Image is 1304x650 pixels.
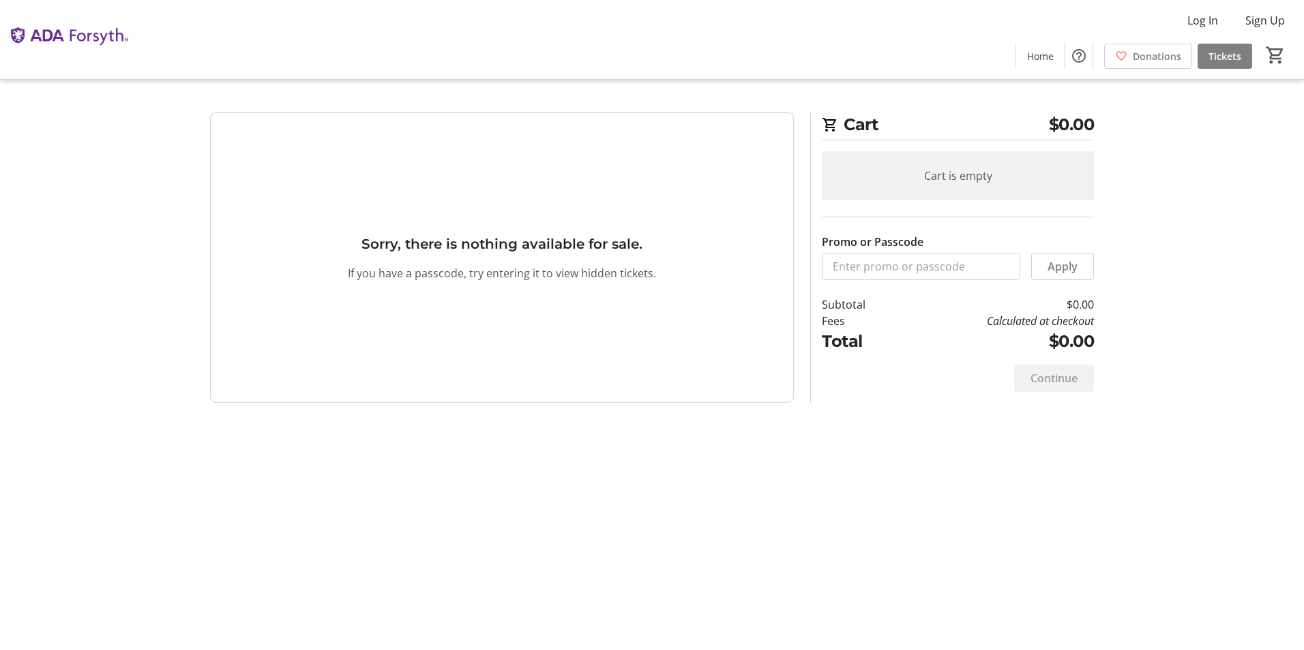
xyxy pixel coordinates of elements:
[901,329,1094,354] td: $0.00
[1016,44,1065,69] a: Home
[1234,10,1296,31] button: Sign Up
[1031,253,1094,280] button: Apply
[1104,44,1192,69] a: Donations
[822,329,901,354] td: Total
[1027,49,1054,63] span: Home
[1198,44,1252,69] a: Tickets
[1245,12,1285,29] span: Sign Up
[901,313,1094,329] td: Calculated at checkout
[822,112,1094,140] h2: Cart
[901,296,1094,313] td: $0.00
[822,234,923,250] label: Promo or Passcode
[348,265,656,281] p: If you have a passcode, try entering it to view hidden tickets.
[8,5,130,74] img: The ADA Forsyth Institute's Logo
[1176,10,1229,31] button: Log In
[822,253,1020,280] input: Enter promo or passcode
[822,313,901,329] td: Fees
[822,151,1094,200] div: Cart is empty
[1187,12,1218,29] span: Log In
[1263,43,1288,67] button: Cart
[1048,258,1078,275] span: Apply
[1133,49,1181,63] span: Donations
[1065,42,1093,69] button: Help
[361,234,642,254] h3: Sorry, there is nothing available for sale.
[1209,49,1241,63] span: Tickets
[1049,112,1095,137] span: $0.00
[822,296,901,313] td: Subtotal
